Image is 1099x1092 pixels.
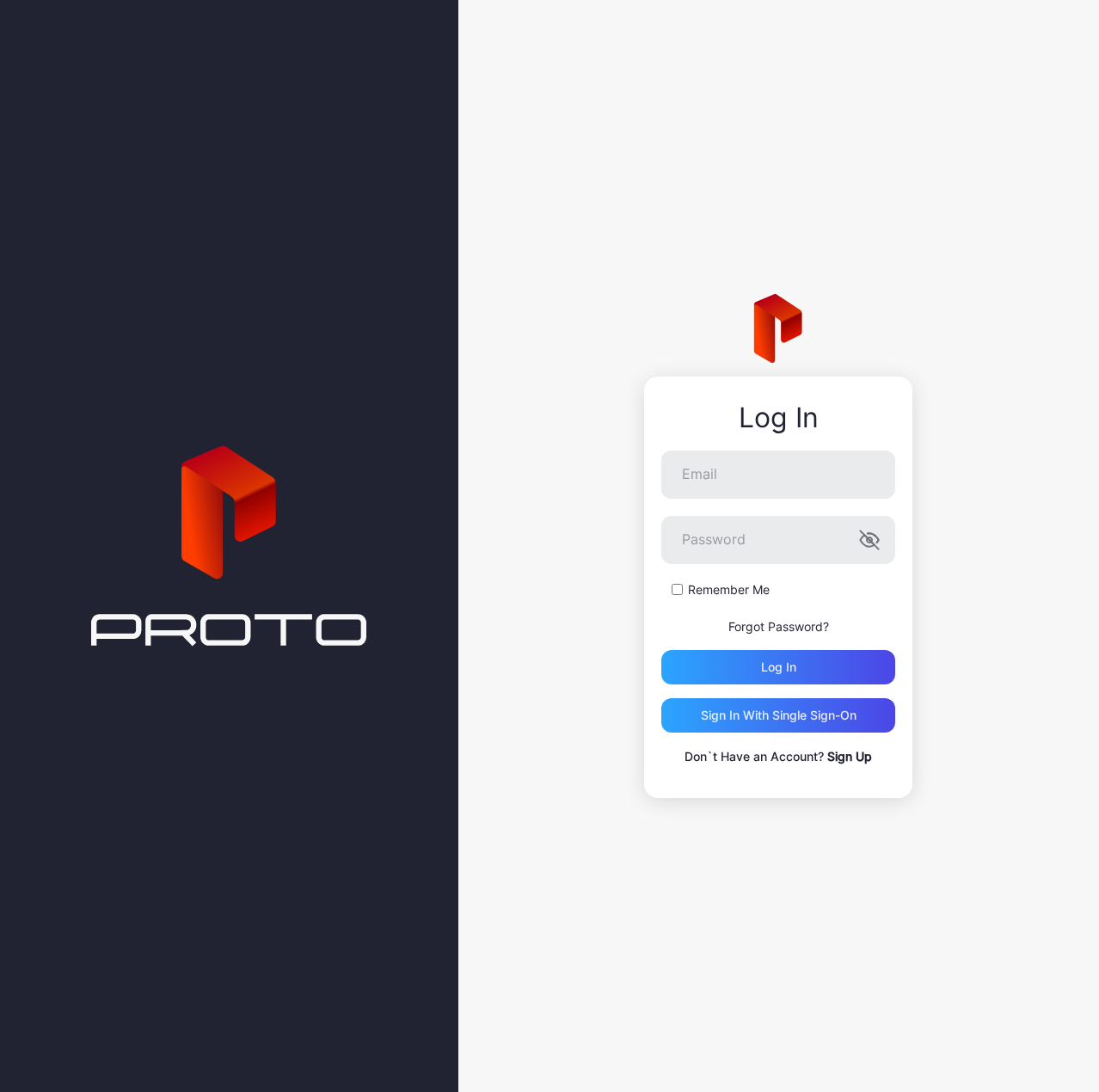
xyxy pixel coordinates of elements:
div: Sign in With Single Sign-On [701,709,856,722]
a: Forgot Password? [728,619,829,634]
input: Email [661,451,895,499]
a: Sign Up [827,749,872,764]
button: Log in [661,650,895,684]
div: Log in [761,660,796,674]
button: Password [859,530,880,550]
div: Log In [661,402,895,433]
input: Password [661,516,895,564]
p: Don`t Have an Account? [661,746,895,767]
label: Remember Me [688,581,770,598]
button: Sign in With Single Sign-On [661,698,895,733]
